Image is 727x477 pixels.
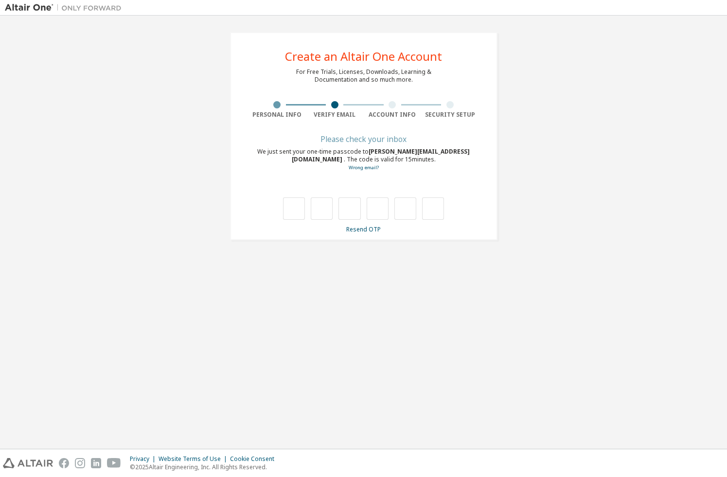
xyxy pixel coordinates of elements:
div: Personal Info [248,111,306,119]
a: Resend OTP [346,225,381,233]
img: Altair One [5,3,126,13]
div: Account Info [364,111,422,119]
div: Security Setup [421,111,479,119]
img: youtube.svg [107,458,121,468]
div: Privacy [130,455,159,463]
div: For Free Trials, Licenses, Downloads, Learning & Documentation and so much more. [296,68,431,84]
a: Go back to the registration form [349,164,379,171]
p: © 2025 Altair Engineering, Inc. All Rights Reserved. [130,463,280,471]
img: linkedin.svg [91,458,101,468]
img: instagram.svg [75,458,85,468]
img: altair_logo.svg [3,458,53,468]
span: [PERSON_NAME][EMAIL_ADDRESS][DOMAIN_NAME] [292,147,470,163]
div: Create an Altair One Account [285,51,442,62]
div: Cookie Consent [230,455,280,463]
img: facebook.svg [59,458,69,468]
div: Website Terms of Use [159,455,230,463]
div: We just sent your one-time passcode to . The code is valid for 15 minutes. [248,148,479,172]
div: Verify Email [306,111,364,119]
div: Please check your inbox [248,136,479,142]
